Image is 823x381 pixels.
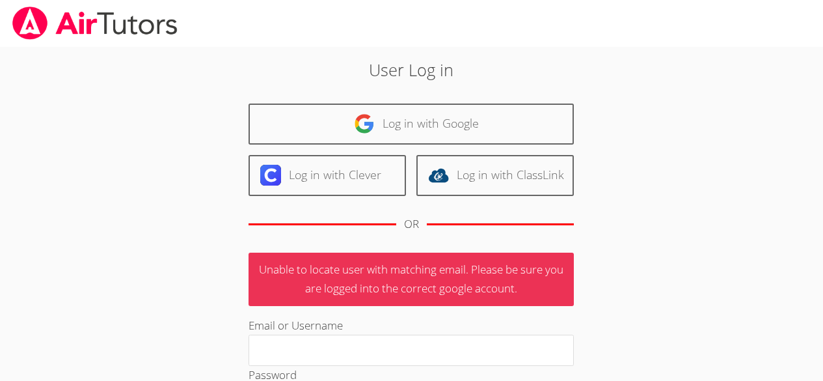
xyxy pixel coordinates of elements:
[428,165,449,186] img: classlink-logo-d6bb404cc1216ec64c9a2012d9dc4662098be43eaf13dc465df04b49fa7ab582.svg
[249,104,574,145] a: Log in with Google
[260,165,281,186] img: clever-logo-6eab21bc6e7a338710f1a6ff85c0baf02591cd810cc4098c63d3a4b26e2feb20.svg
[11,7,179,40] img: airtutors_banner-c4298cdbf04f3fff15de1276eac7730deb9818008684d7c2e4769d2f7ddbe033.png
[189,57,634,82] h2: User Log in
[404,215,419,234] div: OR
[249,155,406,196] a: Log in with Clever
[249,318,343,333] label: Email or Username
[416,155,574,196] a: Log in with ClassLink
[354,113,375,134] img: google-logo-50288ca7cdecda66e5e0955fdab243c47b7ad437acaf1139b6f446037453330a.svg
[249,253,574,306] p: Unable to locate user with matching email. Please be sure you are logged into the correct google ...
